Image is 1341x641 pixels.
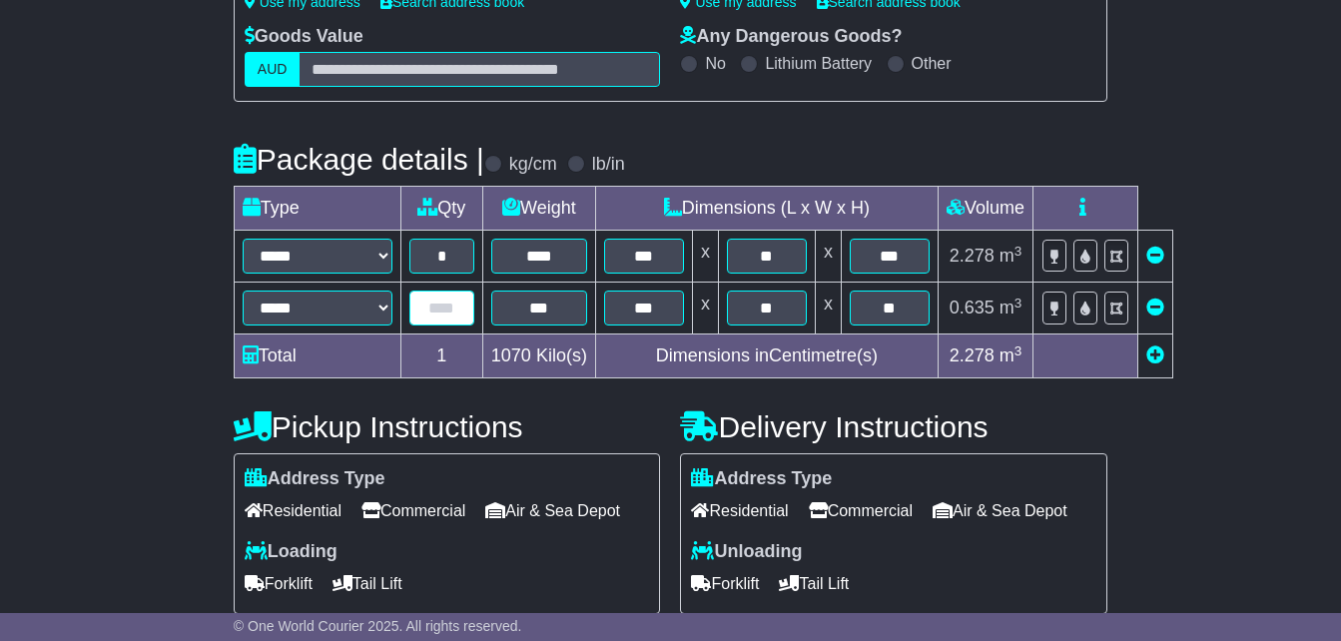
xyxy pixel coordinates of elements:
td: Total [234,334,400,378]
span: 2.278 [950,345,995,365]
label: kg/cm [509,154,557,176]
span: Forklift [691,568,759,599]
label: Goods Value [245,26,363,48]
a: Add new item [1146,345,1164,365]
td: Dimensions in Centimetre(s) [595,334,938,378]
span: Forklift [245,568,313,599]
span: Air & Sea Depot [933,495,1067,526]
label: Address Type [245,468,385,490]
label: Lithium Battery [765,54,872,73]
sup: 3 [1014,296,1022,311]
sup: 3 [1014,343,1022,358]
span: 1070 [491,345,531,365]
label: No [705,54,725,73]
label: Other [912,54,952,73]
a: Remove this item [1146,246,1164,266]
span: m [1000,345,1022,365]
td: Dimensions (L x W x H) [595,187,938,231]
label: Unloading [691,541,802,563]
label: Loading [245,541,337,563]
span: m [1000,246,1022,266]
h4: Delivery Instructions [680,410,1107,443]
span: Air & Sea Depot [485,495,620,526]
td: x [692,231,718,283]
span: Tail Lift [779,568,849,599]
span: © One World Courier 2025. All rights reserved. [234,618,522,634]
span: Residential [245,495,341,526]
h4: Pickup Instructions [234,410,661,443]
td: Volume [938,187,1032,231]
td: x [815,283,841,334]
span: Tail Lift [333,568,402,599]
td: Kilo(s) [482,334,595,378]
label: Any Dangerous Goods? [680,26,902,48]
a: Remove this item [1146,298,1164,318]
label: lb/in [592,154,625,176]
span: Residential [691,495,788,526]
td: x [815,231,841,283]
span: Commercial [361,495,465,526]
span: 0.635 [950,298,995,318]
span: m [1000,298,1022,318]
td: Type [234,187,400,231]
label: AUD [245,52,301,87]
span: Commercial [809,495,913,526]
td: 1 [400,334,482,378]
td: x [692,283,718,334]
span: 2.278 [950,246,995,266]
td: Weight [482,187,595,231]
label: Address Type [691,468,832,490]
h4: Package details | [234,143,484,176]
td: Qty [400,187,482,231]
sup: 3 [1014,244,1022,259]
